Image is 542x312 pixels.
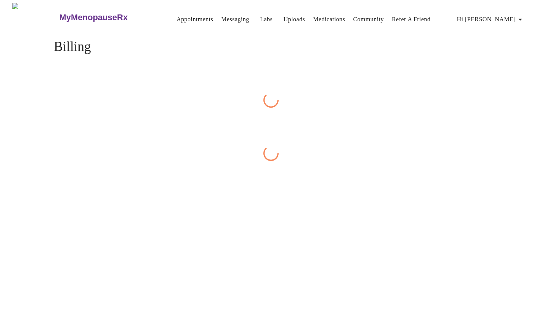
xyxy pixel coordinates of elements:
a: Messaging [221,14,249,25]
button: Messaging [218,12,252,27]
a: Uploads [284,14,305,25]
button: Uploads [281,12,308,27]
a: Appointments [176,14,213,25]
a: Medications [313,14,345,25]
button: Appointments [173,12,216,27]
button: Hi [PERSON_NAME] [454,12,528,27]
button: Refer a Friend [389,12,434,27]
button: Labs [254,12,279,27]
h4: Billing [54,39,488,54]
button: Medications [310,12,348,27]
h3: MyMenopauseRx [59,13,128,22]
img: MyMenopauseRx Logo [12,3,58,32]
span: Hi [PERSON_NAME] [457,14,525,25]
a: Refer a Friend [392,14,431,25]
a: Labs [260,14,273,25]
a: MyMenopauseRx [58,4,158,31]
button: Community [350,12,387,27]
a: Community [353,14,384,25]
